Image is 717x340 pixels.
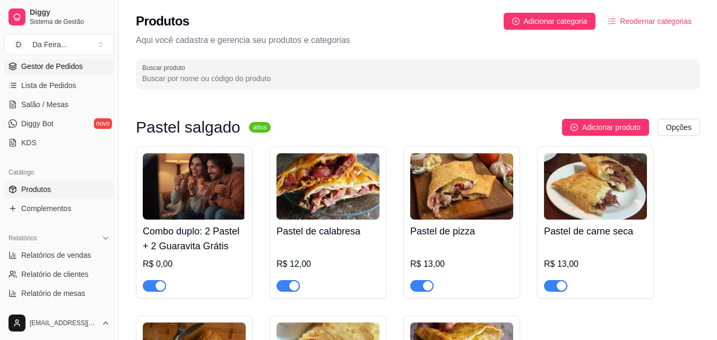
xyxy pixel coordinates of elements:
[4,304,114,321] a: Relatório de fidelidadenovo
[562,119,649,136] button: Adicionar produto
[4,266,114,283] a: Relatório de clientes
[410,224,513,239] h4: Pastel de pizza
[4,77,114,94] a: Lista de Pedidos
[143,153,246,220] img: product-image
[504,13,596,30] button: Adicionar categoria
[544,153,647,220] img: product-image
[4,115,114,132] a: Diggy Botnovo
[277,224,379,239] h4: Pastel de calabresa
[571,124,578,131] span: plus-circle
[21,184,51,195] span: Produtos
[600,13,700,30] button: Reodernar categorias
[620,15,692,27] span: Reodernar categorias
[142,73,694,84] input: Buscar produto
[136,121,240,134] h3: Pastel salgado
[4,4,114,30] a: DiggySistema de Gestão
[582,121,641,133] span: Adicionar produto
[30,8,110,18] span: Diggy
[277,258,379,271] div: R$ 12,00
[30,18,110,26] span: Sistema de Gestão
[4,58,114,75] a: Gestor de Pedidos
[21,118,54,129] span: Diggy Bot
[21,203,71,214] span: Complementos
[4,247,114,264] a: Relatórios de vendas
[4,200,114,217] a: Complementos
[4,96,114,113] a: Salão / Mesas
[658,119,700,136] button: Opções
[4,285,114,302] a: Relatório de mesas
[4,310,114,336] button: [EMAIL_ADDRESS][DOMAIN_NAME]
[666,121,692,133] span: Opções
[21,288,85,299] span: Relatório de mesas
[21,269,89,280] span: Relatório de clientes
[277,153,379,220] img: product-image
[608,18,616,25] span: ordered-list
[21,137,37,148] span: KDS
[410,153,513,220] img: product-image
[544,258,647,271] div: R$ 13,00
[136,34,700,47] p: Aqui você cadastra e gerencia seu produtos e categorias
[142,63,189,72] label: Buscar produto
[30,319,97,327] span: [EMAIL_ADDRESS][DOMAIN_NAME]
[21,99,68,110] span: Salão / Mesas
[143,224,246,254] h4: Combo duplo: 2 Pastel + 2 Guaravita Grátis
[410,258,513,271] div: R$ 13,00
[249,122,271,133] sup: ativa
[136,13,189,30] h2: Produtos
[4,34,114,55] button: Select a team
[21,250,91,260] span: Relatórios de vendas
[4,134,114,151] a: KDS
[4,181,114,198] a: Produtos
[13,39,24,50] span: D
[21,80,76,91] span: Lista de Pedidos
[143,258,246,271] div: R$ 0,00
[21,61,83,72] span: Gestor de Pedidos
[4,164,114,181] div: Catálogo
[8,234,37,242] span: Relatórios
[512,18,520,25] span: plus-circle
[524,15,588,27] span: Adicionar categoria
[32,39,67,50] div: Da Feira ...
[544,224,647,239] h4: Pastel de carne seca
